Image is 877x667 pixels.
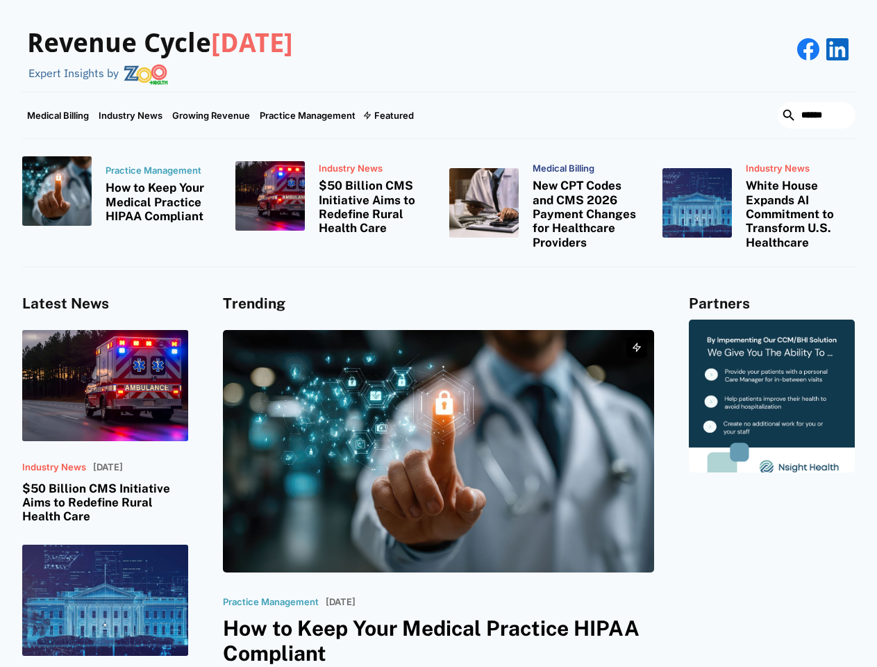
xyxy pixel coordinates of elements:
[449,156,642,250] a: Medical BillingNew CPT Codes and CMS 2026 Payment Changes for Healthcare Providers
[22,295,188,313] h4: Latest News
[22,462,86,473] p: Industry News
[326,597,356,608] p: [DATE]
[94,92,167,138] a: Industry News
[223,616,655,666] h3: How to Keep Your Medical Practice HIPAA Compliant
[223,295,655,313] h4: Trending
[28,67,119,80] div: Expert Insights by
[27,28,293,60] h3: Revenue Cycle
[93,462,123,473] p: [DATE]
[106,181,215,223] h3: How to Keep Your Medical Practice HIPAA Compliant
[746,179,855,249] h3: White House Expands AI Commitment to Transform U.S. Healthcare
[211,28,293,58] span: [DATE]
[746,163,855,174] p: Industry News
[22,92,94,138] a: Medical Billing
[255,92,360,138] a: Practice Management
[22,156,215,226] a: Practice ManagementHow to Keep Your Medical Practice HIPAA Compliant
[360,92,419,138] div: Featured
[533,179,642,249] h3: New CPT Codes and CMS 2026 Payment Changes for Healthcare Providers
[662,156,855,250] a: Industry NewsWhite House Expands AI Commitment to Transform U.S. Healthcare
[22,14,293,85] a: Revenue Cycle[DATE]Expert Insights by
[319,163,428,174] p: Industry News
[235,156,428,236] a: Industry News$50 Billion CMS Initiative Aims to Redefine Rural Health Care
[22,481,188,524] h3: $50 Billion CMS Initiative Aims to Redefine Rural Health Care
[319,179,428,236] h3: $50 Billion CMS Initiative Aims to Redefine Rural Health Care
[223,597,319,608] p: Practice Management
[106,165,215,176] p: Practice Management
[689,295,855,313] h4: Partners
[22,330,188,524] a: Industry News[DATE]$50 Billion CMS Initiative Aims to Redefine Rural Health Care
[374,110,414,121] div: Featured
[167,92,255,138] a: Growing Revenue
[533,163,642,174] p: Medical Billing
